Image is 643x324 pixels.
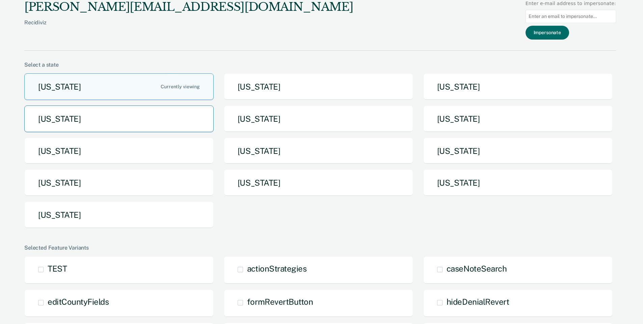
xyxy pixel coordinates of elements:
[224,169,413,196] button: [US_STATE]
[447,297,509,306] span: hideDenialRevert
[48,297,109,306] span: editCountyFields
[224,138,413,164] button: [US_STATE]
[447,264,507,273] span: caseNoteSearch
[24,73,214,100] button: [US_STATE]
[247,297,313,306] span: formRevertButton
[48,264,67,273] span: TEST
[24,62,616,68] div: Select a state
[247,264,306,273] span: actionStrategies
[24,202,214,228] button: [US_STATE]
[423,106,613,132] button: [US_STATE]
[24,138,214,164] button: [US_STATE]
[24,245,616,251] div: Selected Feature Variants
[423,138,613,164] button: [US_STATE]
[24,169,214,196] button: [US_STATE]
[24,19,353,37] div: Recidiviz
[224,73,413,100] button: [US_STATE]
[526,10,616,23] input: Enter an email to impersonate...
[24,106,214,132] button: [US_STATE]
[526,26,569,40] button: Impersonate
[423,73,613,100] button: [US_STATE]
[224,106,413,132] button: [US_STATE]
[423,169,613,196] button: [US_STATE]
